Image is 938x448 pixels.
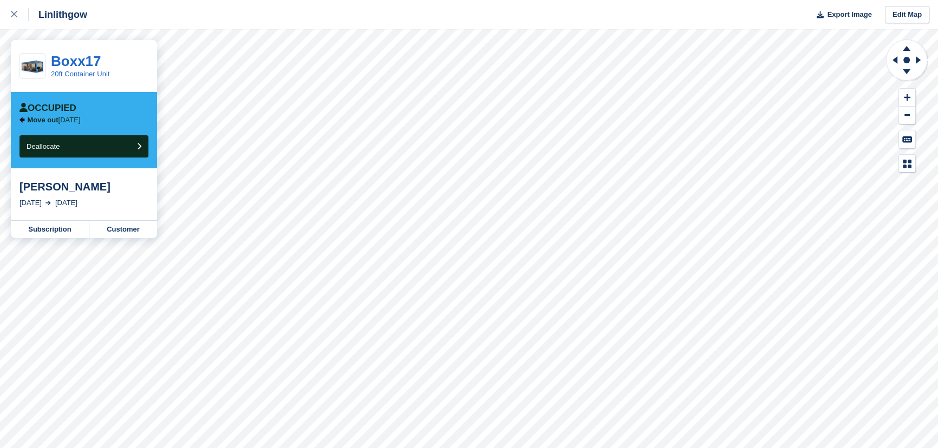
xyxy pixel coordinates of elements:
[27,142,60,150] span: Deallocate
[885,6,929,24] a: Edit Map
[899,155,915,173] button: Map Legend
[89,221,157,238] a: Customer
[899,107,915,124] button: Zoom Out
[11,221,89,238] a: Subscription
[55,197,77,208] div: [DATE]
[29,8,87,21] div: Linlithgow
[19,103,76,114] div: Occupied
[28,116,58,124] span: Move out
[810,6,872,24] button: Export Image
[19,197,42,208] div: [DATE]
[899,130,915,148] button: Keyboard Shortcuts
[20,58,45,75] img: house.png
[51,70,109,78] a: 20ft Container Unit
[827,9,871,20] span: Export Image
[51,53,101,69] a: Boxx17
[19,180,148,193] div: [PERSON_NAME]
[899,89,915,107] button: Zoom In
[19,135,148,157] button: Deallocate
[19,117,25,123] img: arrow-left-icn-90495f2de72eb5bd0bd1c3c35deca35cc13f817d75bef06ecd7c0b315636ce7e.svg
[28,116,81,124] p: [DATE]
[45,201,51,205] img: arrow-right-light-icn-cde0832a797a2874e46488d9cf13f60e5c3a73dbe684e267c42b8395dfbc2abf.svg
